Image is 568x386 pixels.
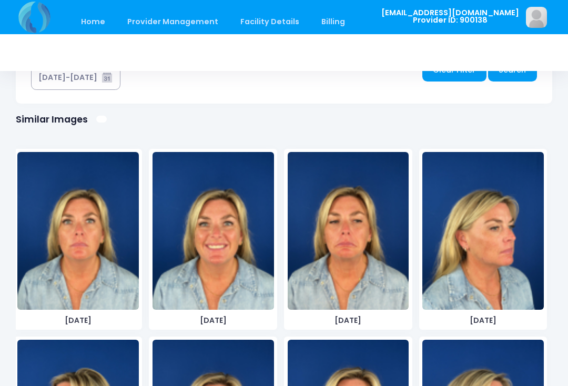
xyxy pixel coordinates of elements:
span: [DATE] [288,315,409,326]
span: [DATE] [17,315,139,326]
img: image [17,152,139,310]
a: Provider Management [117,9,228,34]
span: [DATE] [153,315,274,326]
a: Home [70,9,115,34]
img: image [526,7,547,28]
img: image [288,152,409,310]
a: Billing [311,9,356,34]
h1: Similar Images [16,114,88,125]
img: image [422,152,544,310]
a: Facility Details [230,9,310,34]
span: [DATE] [422,315,544,326]
span: [EMAIL_ADDRESS][DOMAIN_NAME] Provider ID: 900138 [381,9,519,24]
a: Staff [357,9,398,34]
img: image [153,152,274,310]
div: [DATE]-[DATE] [38,72,97,83]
